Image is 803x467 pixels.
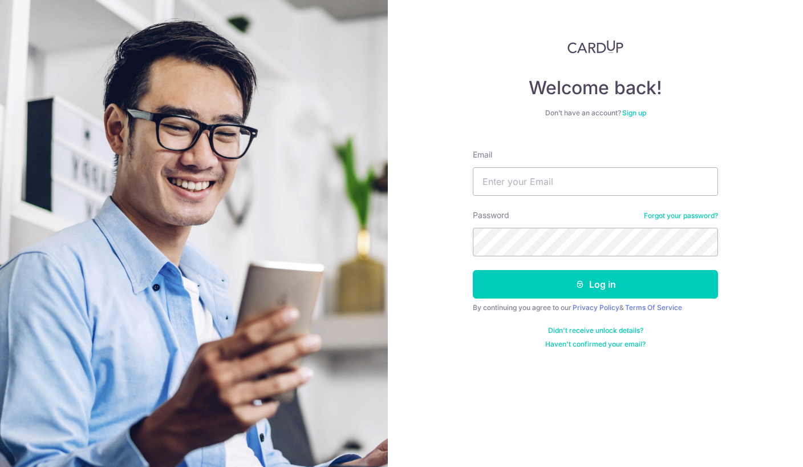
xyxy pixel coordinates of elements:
[473,167,718,196] input: Enter your Email
[622,108,646,117] a: Sign up
[625,303,682,312] a: Terms Of Service
[473,108,718,118] div: Don’t have an account?
[573,303,619,312] a: Privacy Policy
[567,40,623,54] img: CardUp Logo
[473,149,492,160] label: Email
[473,270,718,299] button: Log in
[473,303,718,312] div: By continuing you agree to our &
[473,210,509,221] label: Password
[545,340,646,349] a: Haven't confirmed your email?
[644,211,718,220] a: Forgot your password?
[548,326,643,335] a: Didn't receive unlock details?
[473,77,718,99] h4: Welcome back!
